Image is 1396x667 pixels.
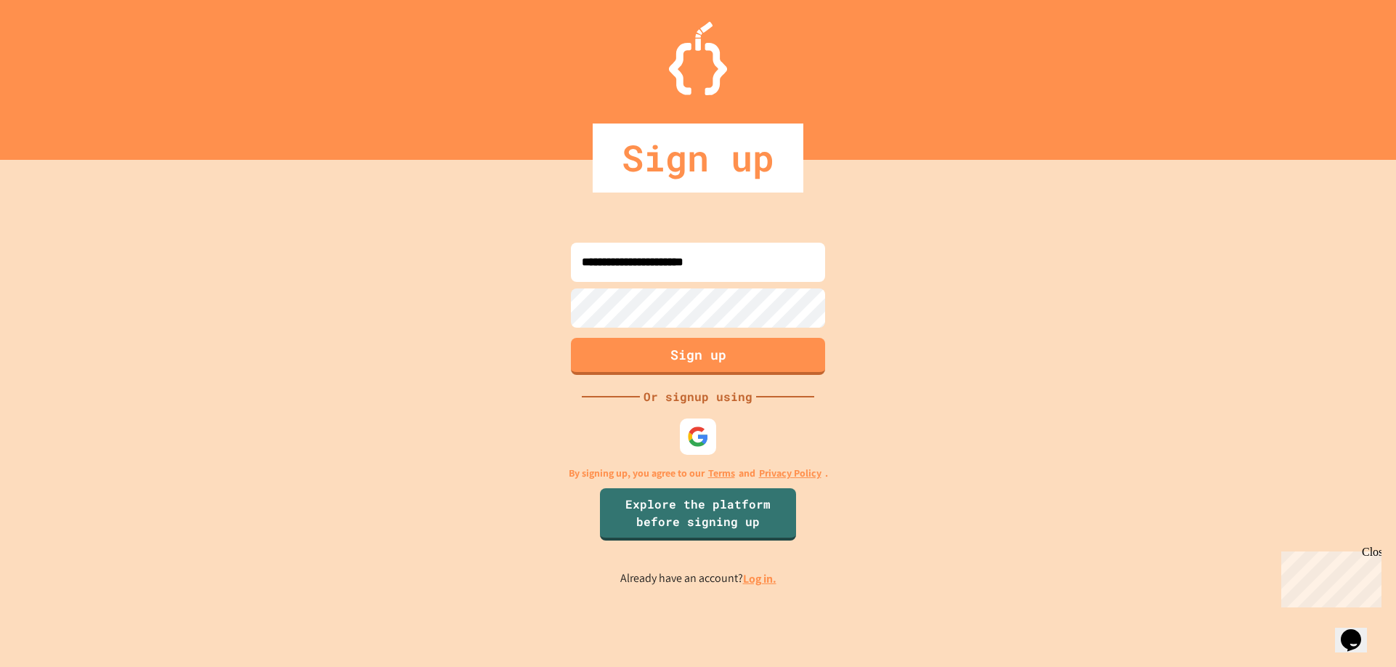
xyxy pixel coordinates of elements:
button: Sign up [571,338,825,375]
a: Privacy Policy [759,466,821,481]
p: By signing up, you agree to our and . [569,466,828,481]
img: Logo.svg [669,22,727,95]
img: google-icon.svg [687,426,709,448]
p: Already have an account? [620,570,776,588]
a: Explore the platform before signing up [600,488,796,541]
div: Or signup using [640,388,756,405]
a: Terms [708,466,735,481]
iframe: chat widget [1335,609,1381,652]
div: Sign up [593,124,803,193]
div: Chat with us now!Close [6,6,100,92]
iframe: chat widget [1275,546,1381,607]
a: Log in. [743,571,776,586]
